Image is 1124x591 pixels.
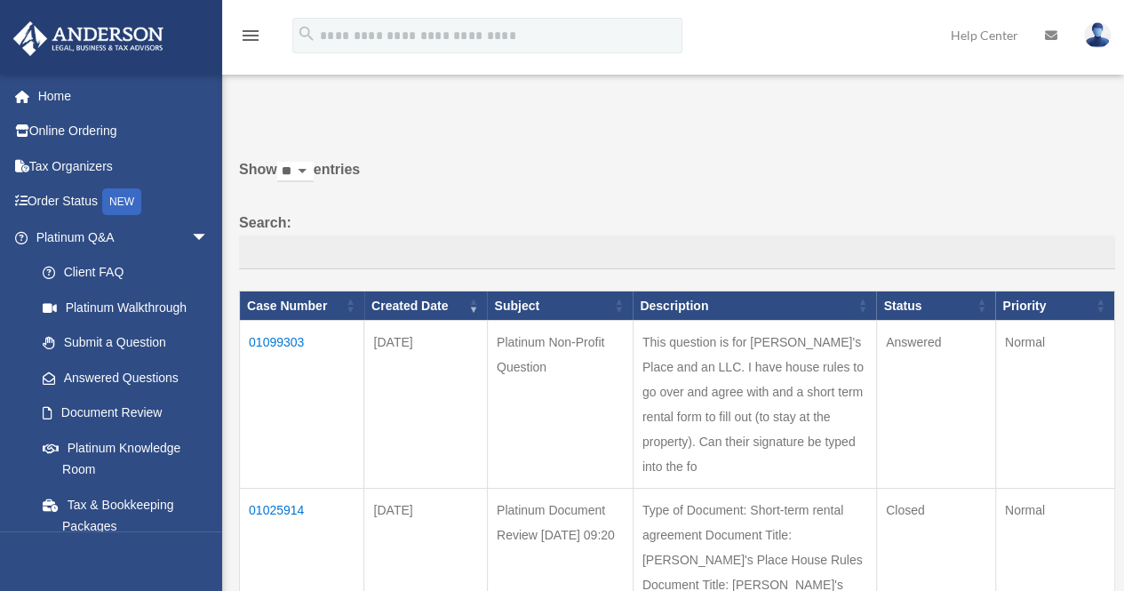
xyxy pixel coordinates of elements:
[25,487,227,544] a: Tax & Bookkeeping Packages
[12,78,235,114] a: Home
[25,255,227,291] a: Client FAQ
[102,188,141,215] div: NEW
[876,321,995,489] td: Answered
[1084,22,1111,48] img: User Pic
[12,148,235,184] a: Tax Organizers
[633,321,876,489] td: This question is for [PERSON_NAME]'s Place and an LLC. I have house rules to go over and agree wi...
[995,291,1114,321] th: Priority: activate to sort column ascending
[239,211,1115,269] label: Search:
[240,25,261,46] i: menu
[8,21,169,56] img: Anderson Advisors Platinum Portal
[191,220,227,256] span: arrow_drop_down
[240,291,364,321] th: Case Number: activate to sort column ascending
[239,236,1115,269] input: Search:
[12,114,235,149] a: Online Ordering
[240,321,364,489] td: 01099303
[12,220,227,255] a: Platinum Q&Aarrow_drop_down
[995,321,1114,489] td: Normal
[297,24,316,44] i: search
[240,31,261,46] a: menu
[12,184,235,220] a: Order StatusNEW
[364,321,487,489] td: [DATE]
[633,291,876,321] th: Description: activate to sort column ascending
[239,157,1115,200] label: Show entries
[487,291,633,321] th: Subject: activate to sort column ascending
[364,291,487,321] th: Created Date: activate to sort column ascending
[487,321,633,489] td: Platinum Non-Profit Question
[25,395,227,431] a: Document Review
[25,325,227,361] a: Submit a Question
[277,162,314,182] select: Showentries
[876,291,995,321] th: Status: activate to sort column ascending
[25,430,227,487] a: Platinum Knowledge Room
[25,360,218,395] a: Answered Questions
[25,290,227,325] a: Platinum Walkthrough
